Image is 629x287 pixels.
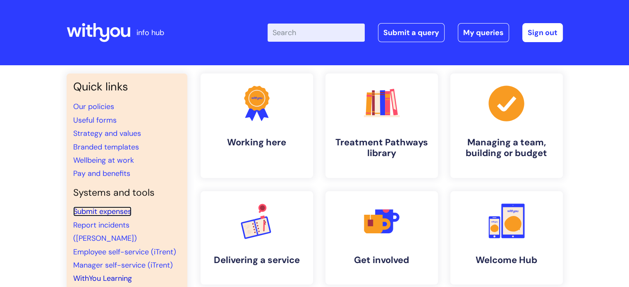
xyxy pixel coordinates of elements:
h4: Treatment Pathways library [332,137,431,159]
h4: Systems and tools [73,187,181,199]
a: Welcome Hub [450,191,563,285]
input: Search [268,24,365,42]
a: Report incidents ([PERSON_NAME]) [73,220,137,243]
a: Employee self-service (iTrent) [73,247,176,257]
a: Strategy and values [73,128,141,138]
a: Delivering a service [201,191,313,285]
a: WithYou Learning [73,273,132,283]
a: Managing a team, building or budget [450,74,563,178]
h4: Welcome Hub [457,255,556,266]
a: Pay and benefits [73,168,130,178]
h4: Managing a team, building or budget [457,137,556,159]
div: | - [268,23,563,42]
a: Branded templates [73,142,139,152]
a: My queries [458,23,509,42]
a: Treatment Pathways library [325,74,438,178]
p: info hub [136,26,164,39]
a: Our policies [73,102,114,111]
a: Get involved [325,191,438,285]
a: Working here [201,74,313,178]
a: Wellbeing at work [73,155,134,165]
a: Useful forms [73,115,117,125]
a: Sign out [522,23,563,42]
h4: Delivering a service [207,255,306,266]
a: Submit expenses [73,206,132,216]
h3: Quick links [73,80,181,93]
h4: Get involved [332,255,431,266]
a: Submit a query [378,23,445,42]
a: Manager self-service (iTrent) [73,260,173,270]
h4: Working here [207,137,306,148]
